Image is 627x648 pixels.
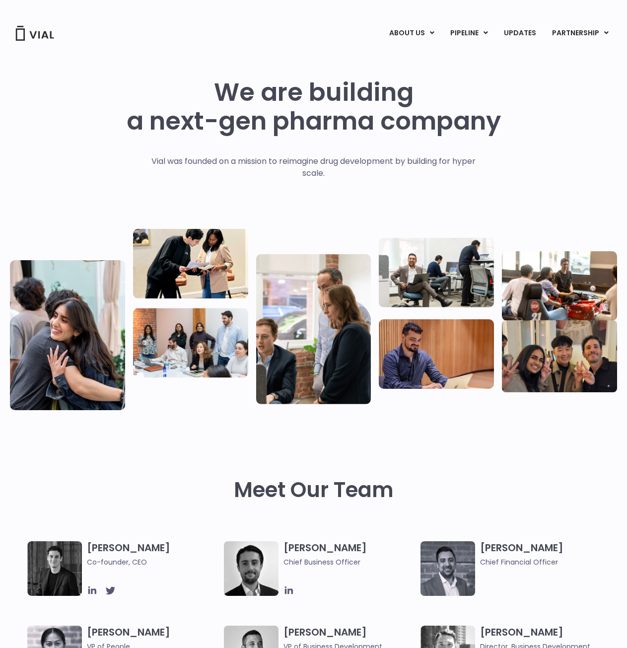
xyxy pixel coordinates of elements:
p: Vial was founded on a mission to reimagine drug development by building for hyper scale. [141,155,486,179]
img: Man working at a computer [379,319,494,389]
img: Two people looking at a paper talking. [133,229,248,298]
h3: [PERSON_NAME] [283,541,416,568]
h3: [PERSON_NAME] [480,541,612,568]
a: PARTNERSHIPMenu Toggle [544,25,617,42]
h3: [PERSON_NAME] [87,541,219,568]
img: Group of three people standing around a computer looking at the screen [256,254,371,404]
img: Group of people playing whirlyball [502,251,617,321]
a: PIPELINEMenu Toggle [442,25,495,42]
span: Co-founder, CEO [87,557,219,568]
img: Headshot of smiling man named Samir [420,541,475,596]
img: Group of 3 people smiling holding up the peace sign [502,320,617,392]
img: A black and white photo of a man in a suit attending a Summit. [27,541,82,596]
h2: Meet Our Team [234,478,394,502]
a: ABOUT USMenu Toggle [381,25,442,42]
img: Vial Life [10,260,125,410]
img: Vial Logo [15,26,55,41]
span: Chief Financial Officer [480,557,612,568]
a: UPDATES [496,25,544,42]
img: Three people working in an office [379,237,494,307]
h1: We are building a next-gen pharma company [127,78,501,136]
img: A black and white photo of a man in a suit holding a vial. [224,541,279,596]
span: Chief Business Officer [283,557,416,568]
img: Eight people standing and sitting in an office [133,308,248,377]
